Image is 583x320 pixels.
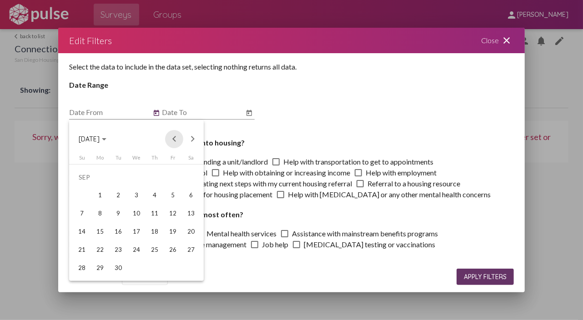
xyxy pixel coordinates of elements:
div: 3 [128,187,145,204]
div: 21 [74,242,90,258]
div: 25 [146,242,163,258]
td: September 17, 2025 [127,223,146,241]
div: 13 [183,205,199,222]
td: September 5, 2025 [164,186,182,205]
div: 7 [74,205,90,222]
div: 18 [146,224,163,240]
div: 27 [183,242,199,258]
th: Thursday [146,155,164,164]
span: [DATE] [79,135,100,143]
div: 11 [146,205,163,222]
div: 14 [74,224,90,240]
td: September 10, 2025 [127,205,146,223]
td: September 26, 2025 [164,241,182,259]
td: September 1, 2025 [91,186,109,205]
td: September 27, 2025 [182,241,200,259]
td: September 13, 2025 [182,205,200,223]
td: September 30, 2025 [109,259,127,277]
div: 17 [128,224,145,240]
td: September 2, 2025 [109,186,127,205]
td: September 29, 2025 [91,259,109,277]
td: September 25, 2025 [146,241,164,259]
div: 29 [92,260,108,276]
td: September 20, 2025 [182,223,200,241]
td: September 21, 2025 [73,241,91,259]
button: Previous month [165,130,183,148]
div: 30 [110,260,126,276]
td: September 3, 2025 [127,186,146,205]
td: September 4, 2025 [146,186,164,205]
div: 20 [183,224,199,240]
div: 4 [146,187,163,204]
th: Wednesday [127,155,146,164]
div: 22 [92,242,108,258]
th: Saturday [182,155,200,164]
td: September 22, 2025 [91,241,109,259]
td: September 7, 2025 [73,205,91,223]
td: September 19, 2025 [164,223,182,241]
div: 6 [183,187,199,204]
div: 19 [165,224,181,240]
td: September 8, 2025 [91,205,109,223]
td: September 9, 2025 [109,205,127,223]
div: 15 [92,224,108,240]
div: 10 [128,205,145,222]
td: September 6, 2025 [182,186,200,205]
div: 16 [110,224,126,240]
div: 5 [165,187,181,204]
td: SEP [73,168,200,186]
button: Choose month and year [71,130,114,148]
div: 2 [110,187,126,204]
div: 12 [165,205,181,222]
td: September 24, 2025 [127,241,146,259]
td: September 11, 2025 [146,205,164,223]
td: September 28, 2025 [73,259,91,277]
th: Sunday [73,155,91,164]
td: September 14, 2025 [73,223,91,241]
div: 9 [110,205,126,222]
td: September 23, 2025 [109,241,127,259]
td: September 12, 2025 [164,205,182,223]
button: Next month [183,130,201,148]
div: 28 [74,260,90,276]
th: Tuesday [109,155,127,164]
td: September 15, 2025 [91,223,109,241]
div: 24 [128,242,145,258]
th: Monday [91,155,109,164]
td: September 16, 2025 [109,223,127,241]
th: Friday [164,155,182,164]
div: 8 [92,205,108,222]
div: 26 [165,242,181,258]
div: 1 [92,187,108,204]
td: September 18, 2025 [146,223,164,241]
div: 23 [110,242,126,258]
